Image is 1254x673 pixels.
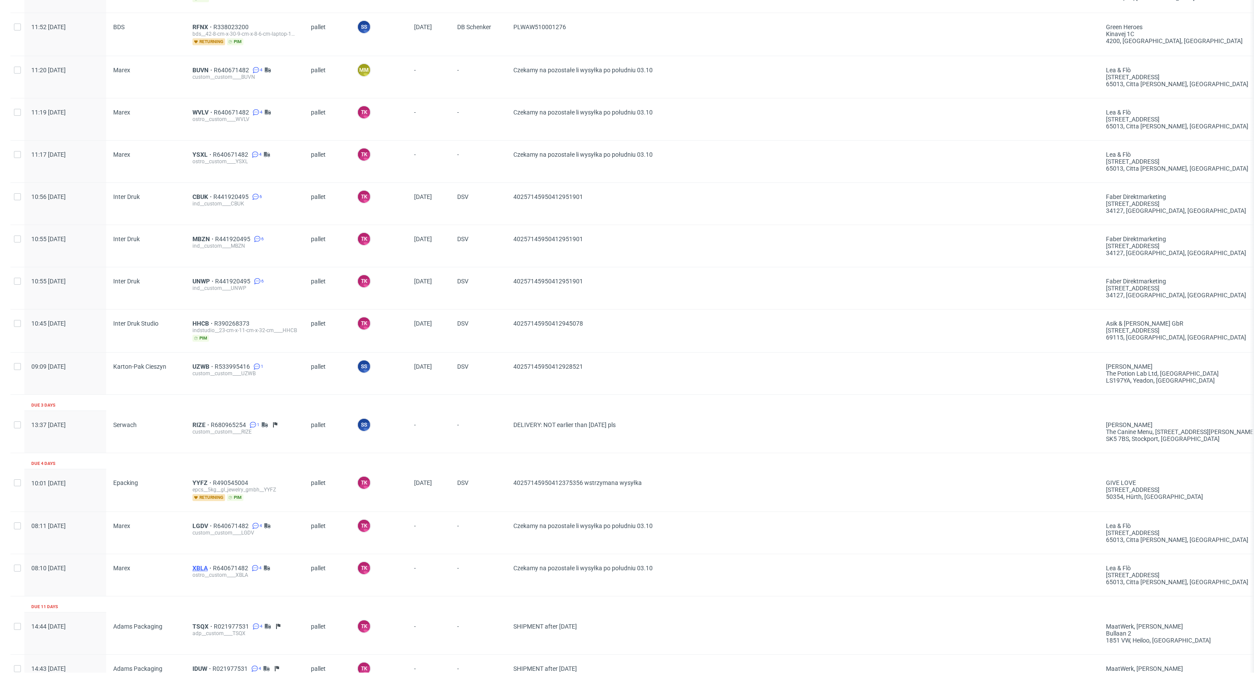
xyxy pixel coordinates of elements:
[513,109,653,116] span: Czekamy na pozostałe li wysyłka po południu 03.10
[457,236,499,256] span: DSV
[414,109,443,130] span: -
[113,363,166,370] span: Karton-Pak Cieszyn
[192,565,213,572] span: XBLA
[513,320,583,327] span: 40257145950412945078
[214,320,251,327] a: R390268373
[192,486,297,493] div: epcs__5kg__gl_jewelry_gmbh__YYFZ
[513,565,653,572] span: Czekamy na pozostałe li wysyłka po południu 03.10
[457,320,499,342] span: DSV
[358,148,370,161] figcaption: TK
[311,278,343,299] span: pallet
[212,665,249,672] a: R021977531
[414,24,432,30] span: [DATE]
[113,193,140,200] span: Inter Druk
[215,278,252,285] span: R441920495
[113,278,140,285] span: Inter Druk
[214,109,251,116] span: R640671482
[213,24,250,30] a: R338023200
[311,236,343,256] span: pallet
[192,158,297,165] div: ostro__custom____YSXL
[513,665,577,672] span: SHIPMENT after [DATE]
[311,193,343,214] span: pallet
[227,38,243,45] span: pim
[113,665,162,672] span: Adams Packaging
[31,565,66,572] span: 08:10 [DATE]
[215,236,252,242] a: R441920495
[113,623,162,630] span: Adams Packaging
[192,109,214,116] a: WVLV
[192,38,225,45] span: returning
[249,665,261,672] a: 4
[513,421,616,428] span: DELIVERY: NOT earlier than [DATE] pls
[31,278,66,285] span: 10:55 [DATE]
[192,623,214,630] a: TSQX
[261,236,264,242] span: 6
[214,67,251,74] a: R640671482
[513,151,653,158] span: Czekamy na pozostałe li wysyłka po południu 03.10
[192,370,297,377] div: custom__custom____UZWB
[261,363,263,370] span: 1
[414,320,432,327] span: [DATE]
[260,623,263,630] span: 4
[192,479,213,486] span: YYFZ
[192,665,212,672] a: IDUW
[31,151,66,158] span: 11:17 [DATE]
[192,320,214,327] a: HHCB
[311,320,343,342] span: pallet
[31,460,55,467] div: Due 4 days
[113,109,130,116] span: Marex
[358,562,370,574] figcaption: TK
[513,363,583,370] span: 40257145950412928521
[311,421,343,442] span: pallet
[211,421,248,428] a: R680965254
[213,522,250,529] a: R640671482
[31,193,66,200] span: 10:56 [DATE]
[311,151,343,172] span: pallet
[311,565,343,586] span: pallet
[414,565,443,586] span: -
[457,623,499,644] span: -
[250,522,262,529] a: 4
[192,116,297,123] div: ostro__custom____WVLV
[250,193,262,200] a: 6
[414,193,432,200] span: [DATE]
[457,522,499,543] span: -
[457,109,499,130] span: -
[414,363,432,370] span: [DATE]
[252,236,264,242] a: 6
[31,421,66,428] span: 13:37 [DATE]
[457,363,499,384] span: DSV
[250,565,262,572] a: 4
[192,522,213,529] a: LGDV
[358,233,370,245] figcaption: TK
[192,24,213,30] span: RFNX
[113,320,158,327] span: Inter Druk Studio
[113,67,130,74] span: Marex
[513,278,583,285] span: 40257145950412951901
[414,151,443,172] span: -
[31,402,55,409] div: Due 3 days
[457,565,499,586] span: -
[213,479,250,486] span: R490545004
[358,419,370,431] figcaption: SS
[414,522,443,543] span: -
[113,24,125,30] span: BDS
[31,623,66,630] span: 14:44 [DATE]
[192,67,214,74] span: BUVN
[192,193,213,200] a: CBUK
[113,565,130,572] span: Marex
[311,479,343,501] span: pallet
[414,623,443,644] span: -
[213,193,250,200] a: R441920495
[192,200,297,207] div: ind__custom____CBUK
[358,520,370,532] figcaption: TK
[311,522,343,543] span: pallet
[213,565,250,572] span: R640671482
[414,421,443,442] span: -
[192,421,211,428] span: RIZE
